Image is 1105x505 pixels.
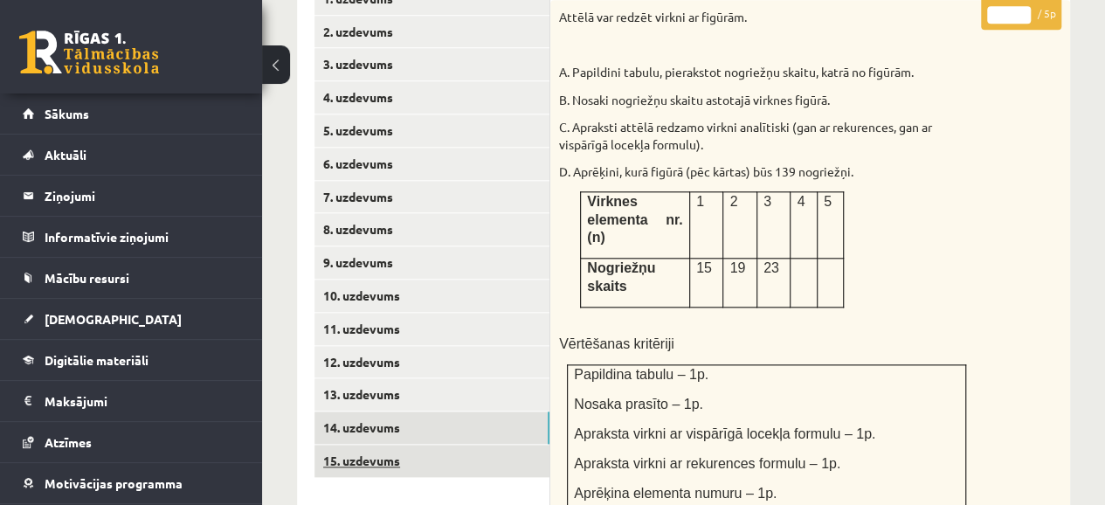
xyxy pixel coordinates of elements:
a: [DEMOGRAPHIC_DATA] [23,299,240,339]
a: 5. uzdevums [314,114,549,147]
span: [DEMOGRAPHIC_DATA] [45,311,182,327]
a: 12. uzdevums [314,346,549,378]
a: Informatīvie ziņojumi [23,217,240,257]
span: Digitālie materiāli [45,352,148,368]
a: Maksājumi [23,381,240,421]
span: Virknes elementa nr.(n) [587,194,682,245]
a: 10. uzdevums [314,280,549,312]
span: Motivācijas programma [45,475,183,491]
a: Mācību resursi [23,258,240,298]
span: 5 [824,194,832,209]
p: C. Apraksti attēlā redzamo virkni analītiski (gan ar rekurences, gan ar vispārīgā locekļa formulu). [559,119,974,153]
legend: Informatīvie ziņojumi [45,217,240,257]
a: Sākums [23,93,240,134]
body: Bagātinātā teksta redaktors, wiswyg-editor-user-answer-47024981625840 [17,17,483,36]
a: 9. uzdevums [314,246,549,279]
legend: Ziņojumi [45,176,240,216]
span: Nosaka prasīto – 1p. [574,397,703,412]
span: 4 [797,194,805,209]
a: 8. uzdevums [314,213,549,246]
span: Atzīmes [45,434,92,450]
span: Mācību resursi [45,270,129,286]
legend: Maksājumi [45,381,240,421]
span: Aktuāli [45,147,86,163]
a: 4. uzdevums [314,81,549,114]
span: Apraksta virkni ar rekurences formulu – 1p. [574,456,840,471]
a: 14. uzdevums [314,412,549,444]
a: 7. uzdevums [314,181,549,213]
a: Motivācijas programma [23,463,240,503]
p: D. Aprēķini, kurā figūrā (pēc kārtas) būs 139 nogriežņi. [559,163,974,181]
span: 15 [696,260,712,275]
p: A. Papildini tabulu, pierakstot nogriežņu skaitu, katrā no figūrām. [559,64,974,81]
p: B. Nosaki nogriežņu skaitu astotajā virknes figūrā. [559,92,974,109]
a: 3. uzdevums [314,48,549,80]
a: 15. uzdevums [314,445,549,477]
a: Atzīmes [23,422,240,462]
span: Nogriežņu skaits [587,260,655,294]
a: 2. uzdevums [314,16,549,48]
span: 2 [729,194,737,209]
span: Papildina tabulu – 1p. [574,367,708,382]
a: Rīgas 1. Tālmācības vidusskola [19,31,159,74]
span: Vērtēšanas kritēriji [559,336,674,351]
a: Aktuāli [23,135,240,175]
span: 19 [729,260,745,275]
a: Ziņojumi [23,176,240,216]
span: 3 [763,194,771,209]
span: 1 [696,194,704,209]
a: 11. uzdevums [314,313,549,345]
a: Digitālie materiāli [23,340,240,380]
p: Attēlā var redzēt virkni ar figūrām. [559,9,974,26]
a: 6. uzdevums [314,148,549,180]
span: Sākums [45,106,89,121]
a: 13. uzdevums [314,378,549,411]
span: 23 [763,260,779,275]
span: Aprēķina elementa numuru – 1p. [574,486,777,501]
span: Apraksta virkni ar vispārīgā locekļa formulu – 1p. [574,426,875,441]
